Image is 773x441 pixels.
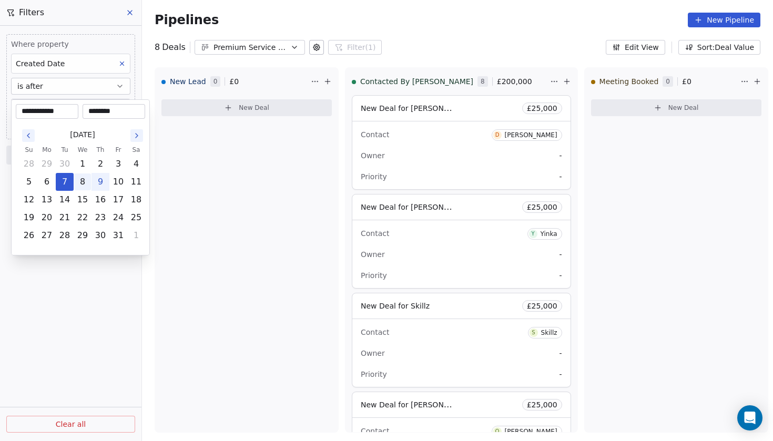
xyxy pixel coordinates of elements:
button: Go to the Previous Month [22,129,35,142]
button: Monday, October 27th, 2025 [38,227,55,244]
button: Sunday, October 26th, 2025 [21,227,37,244]
button: Saturday, October 11th, 2025 [128,173,145,190]
button: Wednesday, October 29th, 2025 [74,227,91,244]
table: October 2025 [20,145,145,244]
button: Wednesday, October 15th, 2025 [74,191,91,208]
button: Wednesday, October 8th, 2025 [74,173,91,190]
th: Tuesday [56,145,74,155]
button: Monday, September 29th, 2025 [38,156,55,172]
button: Monday, October 13th, 2025 [38,191,55,208]
button: Sunday, October 19th, 2025 [21,209,37,226]
button: Tuesday, October 21st, 2025 [56,209,73,226]
span: [DATE] [70,129,95,140]
button: Tuesday, October 14th, 2025 [56,191,73,208]
button: Friday, October 17th, 2025 [110,191,127,208]
button: Tuesday, October 7th, 2025, selected [56,173,73,190]
button: Monday, October 6th, 2025 [38,173,55,190]
button: Friday, October 10th, 2025 [110,173,127,190]
th: Sunday [20,145,38,155]
button: Friday, October 31st, 2025 [110,227,127,244]
button: Thursday, October 23rd, 2025 [92,209,109,226]
button: Saturday, October 25th, 2025 [128,209,145,226]
button: Wednesday, October 22nd, 2025 [74,209,91,226]
button: Tuesday, October 28th, 2025 [56,227,73,244]
button: Sunday, October 12th, 2025 [21,191,37,208]
th: Wednesday [74,145,91,155]
th: Thursday [91,145,109,155]
th: Friday [109,145,127,155]
button: Tuesday, September 30th, 2025 [56,156,73,172]
button: Today, Thursday, October 9th, 2025 [92,173,109,190]
button: Go to the Next Month [130,129,143,142]
button: Saturday, November 1st, 2025 [128,227,145,244]
button: Saturday, October 18th, 2025 [128,191,145,208]
button: Monday, October 20th, 2025 [38,209,55,226]
button: Friday, October 3rd, 2025 [110,156,127,172]
button: Thursday, October 2nd, 2025 [92,156,109,172]
button: Wednesday, October 1st, 2025 [74,156,91,172]
button: Thursday, October 16th, 2025 [92,191,109,208]
button: Sunday, October 5th, 2025 [21,173,37,190]
th: Saturday [127,145,145,155]
button: Friday, October 24th, 2025 [110,209,127,226]
button: Sunday, September 28th, 2025 [21,156,37,172]
th: Monday [38,145,56,155]
button: Thursday, October 30th, 2025 [92,227,109,244]
button: Saturday, October 4th, 2025 [128,156,145,172]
